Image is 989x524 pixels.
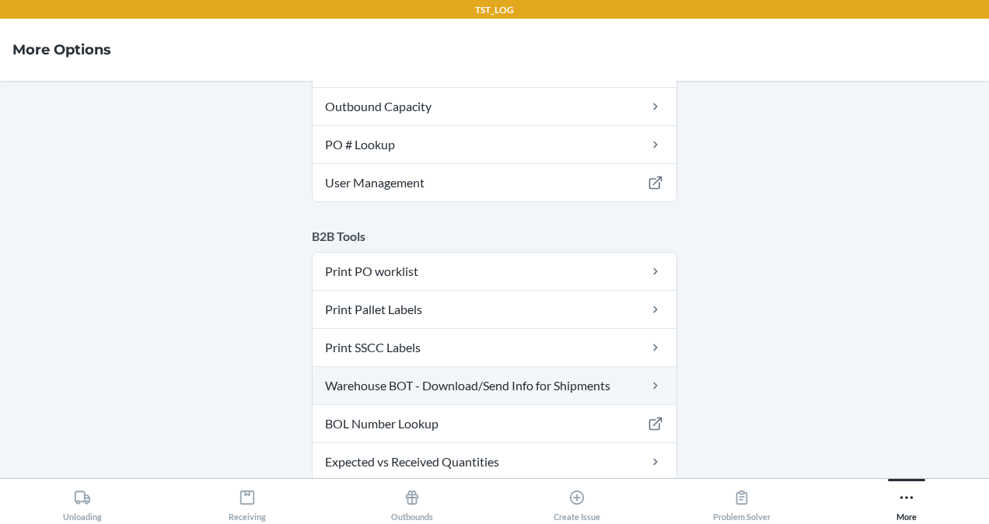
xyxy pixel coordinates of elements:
[313,443,676,480] a: Expected vs Received Quantities
[824,479,989,522] button: More
[12,40,111,60] h4: More Options
[165,479,330,522] button: Receiving
[313,367,676,404] a: Warehouse BOT - Download/Send Info for Shipments
[494,479,659,522] button: Create Issue
[313,126,676,163] a: PO # Lookup
[554,483,600,522] div: Create Issue
[312,227,677,246] p: B2B Tools
[229,483,266,522] div: Receiving
[475,3,514,17] p: TST_LOG
[313,253,676,290] a: Print PO worklist
[713,483,771,522] div: Problem Solver
[63,483,102,522] div: Unloading
[896,483,917,522] div: More
[313,405,676,442] a: BOL Number Lookup
[313,164,676,201] a: User Management
[330,479,494,522] button: Outbounds
[313,291,676,328] a: Print Pallet Labels
[313,88,676,125] a: Outbound Capacity
[659,479,824,522] button: Problem Solver
[391,483,433,522] div: Outbounds
[313,329,676,366] a: Print SSCC Labels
